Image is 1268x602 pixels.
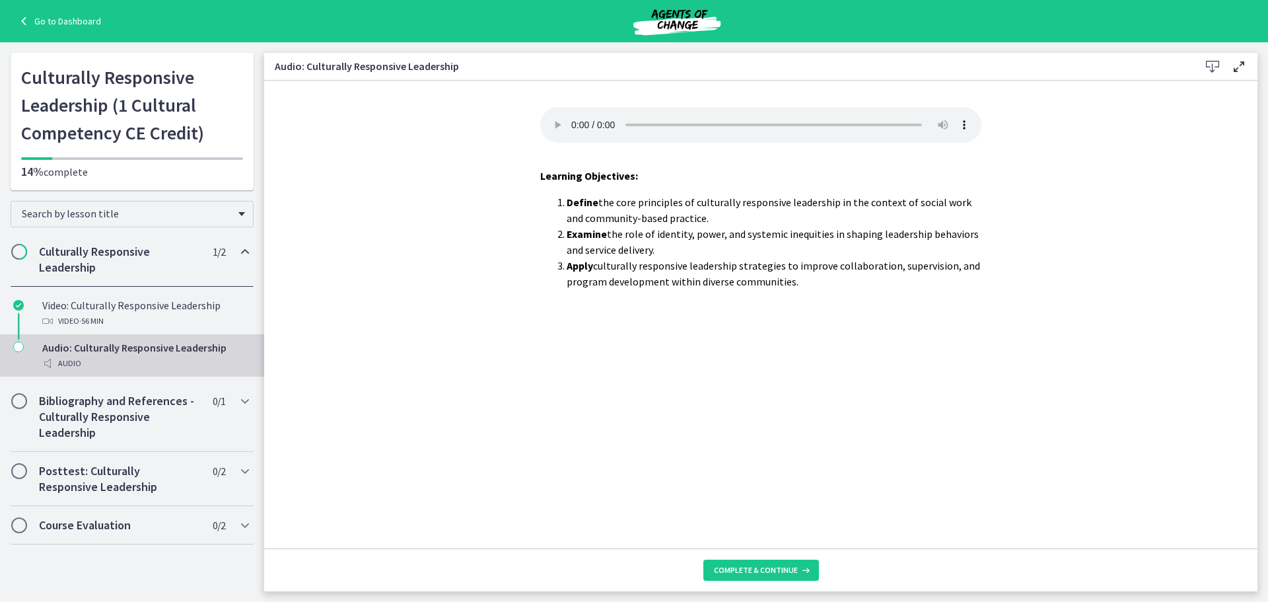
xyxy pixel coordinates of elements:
span: Learning Objectives: [540,169,638,182]
button: Complete & continue [703,560,819,581]
li: the role of identity, power, and systemic inequities in shaping leadership behaviors and service ... [567,226,981,258]
span: · 56 min [79,313,104,329]
h2: Posttest: Culturally Responsive Leadership [39,463,200,495]
h1: Culturally Responsive Leadership (1 Cultural Competency CE Credit) [21,63,243,147]
img: Agents of Change [598,5,756,37]
h2: Culturally Responsive Leadership [39,244,200,276]
span: Complete & continue [714,565,798,576]
a: Go to Dashboard [16,13,101,29]
div: Audio [42,356,248,371]
strong: Examine [567,227,607,241]
span: 0 / 2 [213,463,225,479]
span: 14% [21,164,44,179]
li: the core principles of culturally responsive leadership in the context of social work and communi... [567,194,981,226]
strong: Apply [567,259,593,272]
div: Video: Culturally Responsive Leadership [42,297,248,329]
h2: Bibliography and References - Culturally Responsive Leadership [39,393,200,441]
span: 0 / 2 [213,517,225,533]
strong: Define [567,196,598,209]
h2: Course Evaluation [39,517,200,533]
li: culturally responsive leadership strategies to improve collaboration, supervision, and program de... [567,258,981,289]
span: Search by lesson title [22,207,232,220]
div: Video [42,313,248,329]
div: Search by lesson title [11,201,254,227]
p: complete [21,164,243,180]
span: 1 / 2 [213,244,225,260]
span: 0 / 1 [213,393,225,409]
div: Audio: Culturally Responsive Leadership [42,340,248,371]
h3: Audio: Culturally Responsive Leadership [275,58,1178,74]
i: Completed [13,300,24,311]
